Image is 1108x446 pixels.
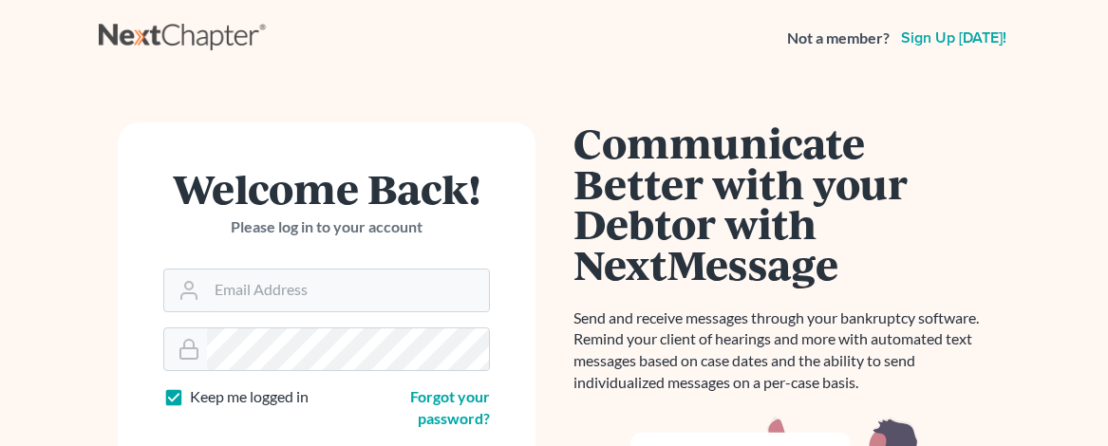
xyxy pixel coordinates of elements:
[410,387,490,427] a: Forgot your password?
[190,386,309,408] label: Keep me logged in
[573,307,991,394] p: Send and receive messages through your bankruptcy software. Remind your client of hearings and mo...
[787,28,890,49] strong: Not a member?
[163,216,490,238] p: Please log in to your account
[163,168,490,209] h1: Welcome Back!
[897,30,1010,46] a: Sign up [DATE]!
[207,269,489,311] input: Email Address
[573,122,991,285] h1: Communicate Better with your Debtor with NextMessage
